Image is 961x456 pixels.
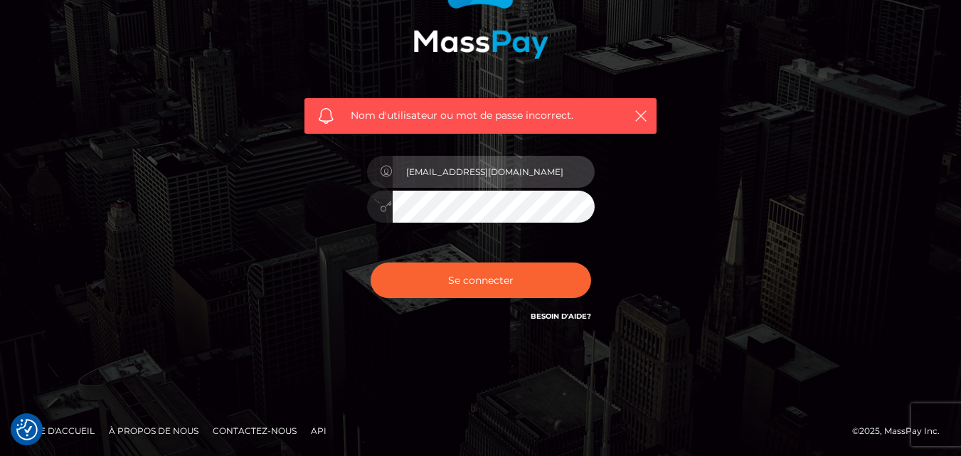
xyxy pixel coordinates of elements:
button: Se connecter [371,263,591,298]
font: © [852,425,859,436]
button: Préférences de consentement [16,419,38,440]
font: 2025, MassPay Inc. [859,425,940,436]
a: Besoin d'aide? [531,312,591,321]
font: Contactez-nous [213,425,297,436]
a: À propos de nous [103,420,204,442]
font: Page d'accueil [21,425,95,436]
a: Page d'accueil [16,420,100,442]
a: API [305,420,332,442]
img: Revoir le bouton de consentement [16,419,38,440]
font: Nom d'utilisateur ou mot de passe incorrect. [351,109,573,122]
font: API [311,425,326,436]
font: À propos de nous [109,425,198,436]
input: Nom d'utilisateur... [393,156,595,188]
a: Contactez-nous [207,420,302,442]
font: Se connecter [448,274,514,287]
